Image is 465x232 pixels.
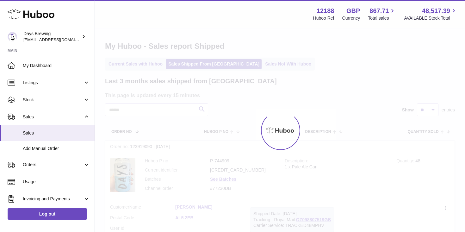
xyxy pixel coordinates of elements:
span: Invoicing and Payments [23,196,83,202]
span: Orders [23,162,83,168]
span: My Dashboard [23,63,90,69]
span: Add Manual Order [23,146,90,152]
strong: 12188 [317,7,334,15]
span: Total sales [368,15,396,21]
span: Sales [23,114,83,120]
strong: GBP [346,7,360,15]
a: Log out [8,208,87,220]
span: AVAILABLE Stock Total [404,15,457,21]
span: 48,517.39 [422,7,450,15]
div: Huboo Ref [313,15,334,21]
a: 48,517.39 AVAILABLE Stock Total [404,7,457,21]
img: helena@daysbrewing.com [8,32,17,41]
span: Usage [23,179,90,185]
span: Sales [23,130,90,136]
div: Currency [342,15,360,21]
span: 867.71 [369,7,389,15]
a: 867.71 Total sales [368,7,396,21]
span: Listings [23,80,83,86]
div: Days Brewing [23,31,80,43]
span: [EMAIL_ADDRESS][DOMAIN_NAME] [23,37,93,42]
span: Stock [23,97,83,103]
